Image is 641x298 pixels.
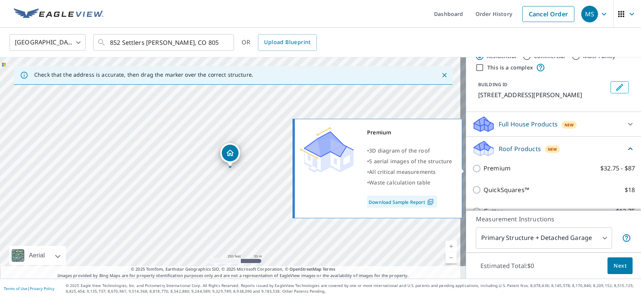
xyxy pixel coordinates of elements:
[34,71,253,78] p: Check that the address is accurate, then drag the marker over the correct structure.
[110,32,218,53] input: Search by address or latitude-longitude
[499,144,541,153] p: Roof Products
[484,207,503,216] p: Gutter
[367,167,452,177] div: •
[66,283,637,294] p: © 2025 Eagle View Technologies, Inc. and Pictometry International Corp. All Rights Reserved. Repo...
[258,34,317,51] a: Upload Blueprint
[622,233,631,243] span: Your report will include the primary structure and a detached garage if one exists.
[478,90,608,99] p: [STREET_ADDRESS][PERSON_NAME]
[474,257,541,274] p: Estimated Total: $0
[369,179,430,186] span: Waste calculation table
[600,164,635,173] p: $32.75 - $87
[565,122,574,128] span: New
[369,158,452,165] span: 5 aerial images of the structure
[242,34,317,51] div: OR
[9,246,66,265] div: Aerial
[264,38,310,47] span: Upload Blueprint
[131,266,335,273] span: © 2025 TomTom, Earthstar Geographics SIO, © 2025 Microsoft Corporation, ©
[301,127,354,173] img: Premium
[608,257,633,274] button: Next
[27,246,47,265] div: Aerial
[487,64,533,71] label: This is a complex
[367,156,452,167] div: •
[425,199,436,205] img: Pdf Icon
[369,168,436,175] span: All critical measurements
[472,115,635,133] div: Full House ProductsNew
[10,32,86,53] div: [GEOGRAPHIC_DATA]
[367,196,437,208] a: Download Sample Report
[616,207,635,216] p: $13.75
[289,266,321,272] a: OpenStreetMap
[445,252,457,263] a: Current Level 17, Zoom Out
[4,286,54,291] p: |
[14,8,103,20] img: EV Logo
[611,81,629,93] button: Edit building 1
[476,214,631,224] p: Measurement Instructions
[476,227,612,249] div: Primary Structure + Detached Garage
[614,261,627,271] span: Next
[367,145,452,156] div: •
[439,70,449,80] button: Close
[625,185,635,195] p: $18
[367,127,452,138] div: Premium
[323,266,335,272] a: Terms
[484,185,529,195] p: QuickSquares™
[445,241,457,252] a: Current Level 17, Zoom In
[499,120,558,129] p: Full House Products
[581,6,598,22] div: MS
[484,164,511,173] p: Premium
[30,286,54,291] a: Privacy Policy
[478,81,507,88] p: BUILDING ID
[548,146,557,152] span: New
[369,147,430,154] span: 3D diagram of the roof
[220,143,240,167] div: Dropped pin, building 1, Residential property, 852 Settlers Dr Milliken, CO 80543
[522,6,574,22] a: Cancel Order
[367,177,452,188] div: •
[472,140,635,158] div: Roof ProductsNew
[4,286,27,291] a: Terms of Use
